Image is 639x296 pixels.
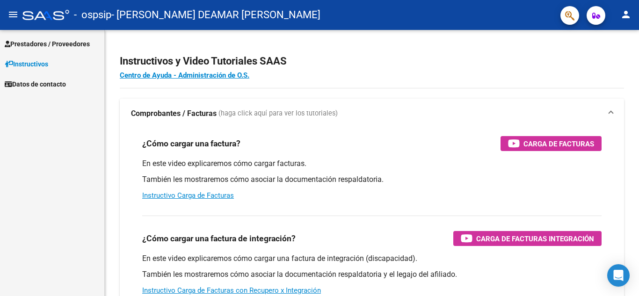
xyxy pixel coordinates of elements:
[142,191,234,200] a: Instructivo Carga de Facturas
[131,108,217,119] strong: Comprobantes / Facturas
[142,137,240,150] h3: ¿Cómo cargar una factura?
[111,5,320,25] span: - [PERSON_NAME] DEAMAR [PERSON_NAME]
[142,286,321,295] a: Instructivo Carga de Facturas con Recupero x Integración
[620,9,632,20] mat-icon: person
[501,136,602,151] button: Carga de Facturas
[218,108,338,119] span: (haga click aquí para ver los tutoriales)
[453,231,602,246] button: Carga de Facturas Integración
[142,269,602,280] p: También les mostraremos cómo asociar la documentación respaldatoria y el legajo del afiliado.
[120,71,249,79] a: Centro de Ayuda - Administración de O.S.
[120,52,624,70] h2: Instructivos y Video Tutoriales SAAS
[142,174,602,185] p: También les mostraremos cómo asociar la documentación respaldatoria.
[120,99,624,129] mat-expansion-panel-header: Comprobantes / Facturas (haga click aquí para ver los tutoriales)
[7,9,19,20] mat-icon: menu
[142,232,296,245] h3: ¿Cómo cargar una factura de integración?
[523,138,594,150] span: Carga de Facturas
[607,264,630,287] div: Open Intercom Messenger
[74,5,111,25] span: - ospsip
[5,59,48,69] span: Instructivos
[142,159,602,169] p: En este video explicaremos cómo cargar facturas.
[142,253,602,264] p: En este video explicaremos cómo cargar una factura de integración (discapacidad).
[5,39,90,49] span: Prestadores / Proveedores
[5,79,66,89] span: Datos de contacto
[476,233,594,245] span: Carga de Facturas Integración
